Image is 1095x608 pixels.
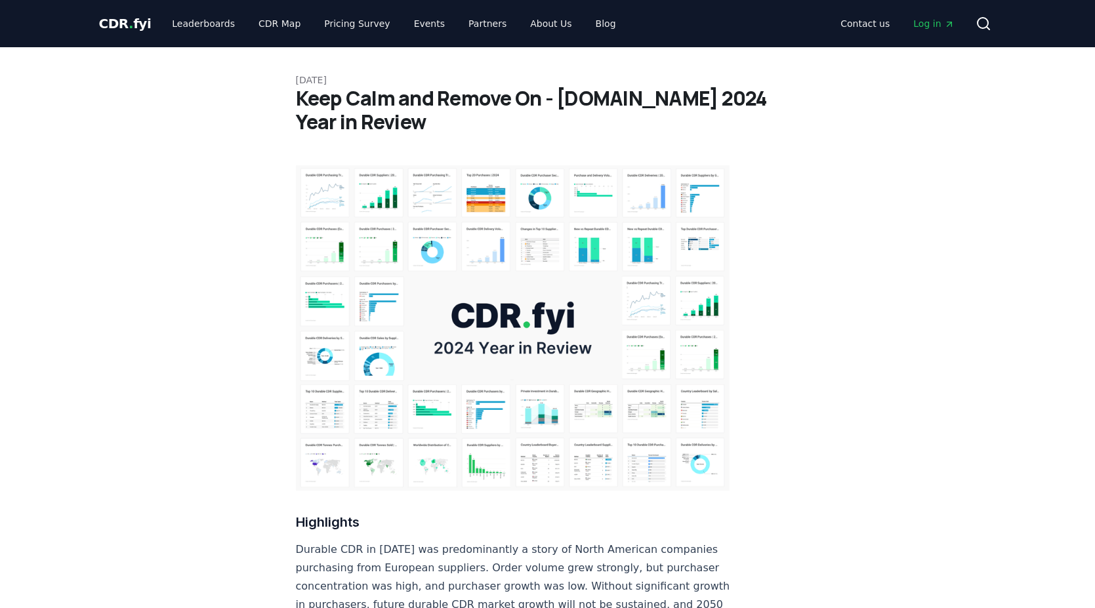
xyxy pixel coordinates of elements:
[403,12,455,35] a: Events
[903,12,964,35] a: Log in
[99,16,152,31] span: CDR fyi
[161,12,245,35] a: Leaderboards
[913,17,954,30] span: Log in
[585,12,627,35] a: Blog
[296,73,800,87] p: [DATE]
[830,12,964,35] nav: Main
[248,12,311,35] a: CDR Map
[296,165,730,491] img: blog post image
[99,14,152,33] a: CDR.fyi
[314,12,400,35] a: Pricing Survey
[129,16,133,31] span: .
[458,12,517,35] a: Partners
[520,12,582,35] a: About Us
[161,12,626,35] nav: Main
[296,87,800,134] h1: Keep Calm and Remove On - [DOMAIN_NAME] 2024 Year in Review
[830,12,900,35] a: Contact us
[296,512,730,533] h3: Highlights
